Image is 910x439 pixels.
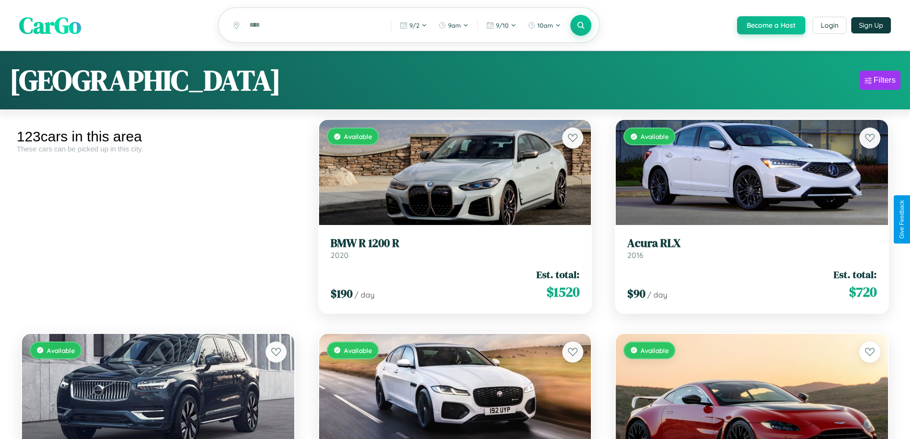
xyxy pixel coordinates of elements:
button: 9/2 [395,18,432,33]
button: 10am [523,18,566,33]
span: 9 / 2 [409,21,419,29]
span: 9 / 10 [496,21,509,29]
a: Acura RLX2016 [627,236,877,260]
button: Become a Host [737,16,805,34]
span: 2020 [331,250,349,260]
button: Login [813,17,846,34]
span: 10am [537,21,553,29]
span: $ 190 [331,286,353,301]
div: Give Feedback [899,200,905,239]
a: BMW R 1200 R2020 [331,236,580,260]
div: 123 cars in this area [17,128,300,145]
span: Available [344,132,372,140]
span: 9am [448,21,461,29]
span: 2016 [627,250,643,260]
span: Available [641,132,669,140]
button: 9am [434,18,473,33]
div: Filters [874,75,896,85]
span: Est. total: [834,268,877,281]
span: Available [47,346,75,354]
span: / day [354,290,375,300]
span: Est. total: [536,268,579,281]
h3: BMW R 1200 R [331,236,580,250]
span: / day [647,290,667,300]
span: $ 1520 [546,282,579,301]
span: $ 720 [849,282,877,301]
h3: Acura RLX [627,236,877,250]
button: 9/10 [482,18,521,33]
button: Filters [860,71,900,90]
span: Available [641,346,669,354]
span: CarGo [19,10,81,41]
h1: [GEOGRAPHIC_DATA] [10,61,281,100]
button: Sign Up [851,17,891,33]
div: These cars can be picked up in this city. [17,145,300,153]
span: $ 90 [627,286,645,301]
span: Available [344,346,372,354]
